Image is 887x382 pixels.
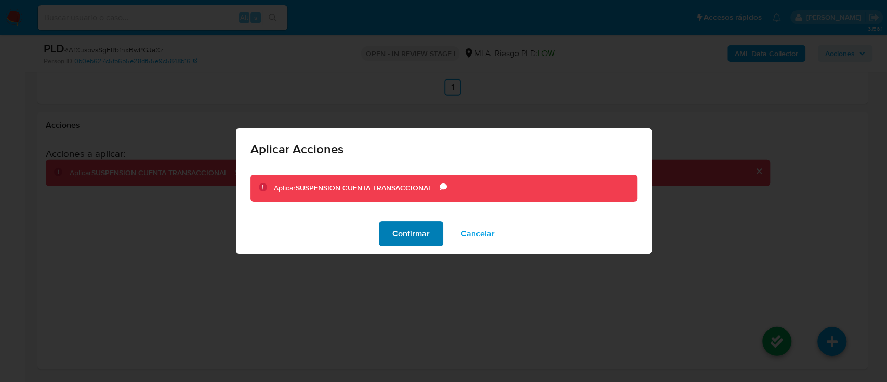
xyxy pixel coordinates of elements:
span: Confirmar [392,222,430,245]
span: Aplicar Acciones [250,143,637,155]
span: Cancelar [461,222,495,245]
div: Aplicar [274,183,440,193]
b: SUSPENSION CUENTA TRANSACCIONAL [296,182,432,193]
button: Cancelar [447,221,508,246]
button: Confirmar [379,221,443,246]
